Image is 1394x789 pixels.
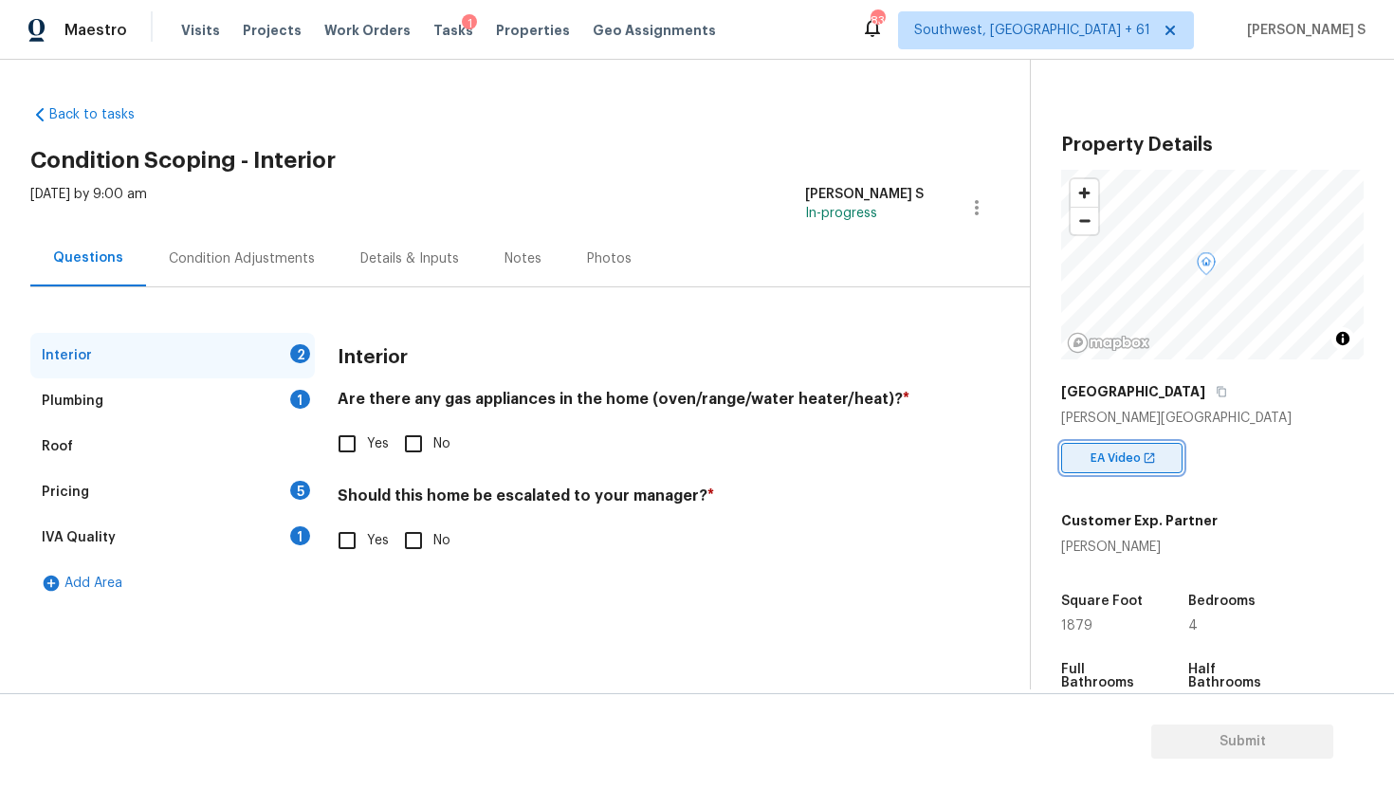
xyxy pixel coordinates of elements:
[1067,332,1150,354] a: Mapbox homepage
[338,486,924,513] h4: Should this home be escalated to your manager?
[367,434,389,454] span: Yes
[433,24,473,37] span: Tasks
[290,344,310,363] div: 2
[496,21,570,40] span: Properties
[30,151,1030,170] h2: Condition Scoping - Interior
[805,207,877,220] span: In-progress
[42,483,89,502] div: Pricing
[462,14,477,33] div: 1
[1143,451,1156,465] img: Open In New Icon
[914,21,1150,40] span: Southwest, [GEOGRAPHIC_DATA] + 61
[1239,21,1366,40] span: [PERSON_NAME] S
[42,437,73,456] div: Roof
[30,185,147,230] div: [DATE] by 9:00 am
[1188,595,1256,608] h5: Bedrooms
[1071,179,1098,207] button: Zoom in
[1061,382,1205,401] h5: [GEOGRAPHIC_DATA]
[1188,619,1198,633] span: 4
[587,249,632,268] div: Photos
[42,346,92,365] div: Interior
[1061,663,1151,689] h5: Full Bathrooms
[338,390,924,416] h4: Are there any gas appliances in the home (oven/range/water heater/heat)?
[181,21,220,40] span: Visits
[871,11,884,30] div: 836
[1071,207,1098,234] button: Zoom out
[53,248,123,267] div: Questions
[1061,136,1364,155] h3: Property Details
[1061,443,1183,473] div: EA Video
[1071,208,1098,234] span: Zoom out
[1061,619,1092,633] span: 1879
[805,185,924,204] div: [PERSON_NAME] S
[1337,328,1348,349] span: Toggle attribution
[367,531,389,551] span: Yes
[324,21,411,40] span: Work Orders
[1188,663,1278,689] h5: Half Bathrooms
[593,21,716,40] span: Geo Assignments
[1331,327,1354,350] button: Toggle attribution
[360,249,459,268] div: Details & Inputs
[42,528,116,547] div: IVA Quality
[1061,170,1364,359] canvas: Map
[30,105,212,124] a: Back to tasks
[243,21,302,40] span: Projects
[290,390,310,409] div: 1
[504,249,541,268] div: Notes
[169,249,315,268] div: Condition Adjustments
[64,21,127,40] span: Maestro
[338,348,408,367] h3: Interior
[42,392,103,411] div: Plumbing
[1061,538,1218,557] div: [PERSON_NAME]
[30,560,315,606] div: Add Area
[1091,449,1148,468] span: EA Video
[1061,409,1364,428] div: [PERSON_NAME][GEOGRAPHIC_DATA]
[290,526,310,545] div: 1
[290,481,310,500] div: 5
[433,434,450,454] span: No
[1197,252,1216,282] div: Map marker
[1213,383,1230,400] button: Copy Address
[1061,511,1218,530] h5: Customer Exp. Partner
[433,531,450,551] span: No
[1061,595,1143,608] h5: Square Foot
